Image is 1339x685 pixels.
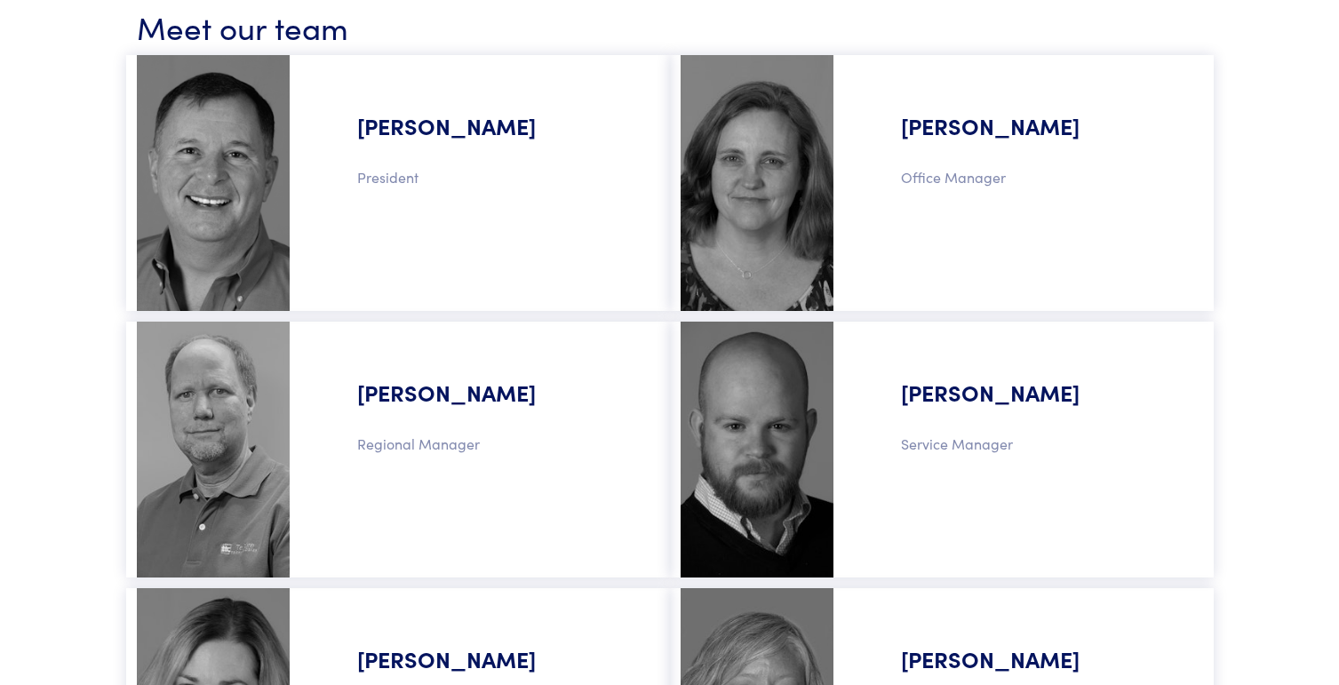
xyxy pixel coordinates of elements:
img: sarah-nickerson.jpg [681,55,833,311]
h5: [PERSON_NAME] [322,66,649,159]
h5: [PERSON_NAME] [865,66,1192,159]
p: President [322,166,649,189]
h3: Meet our team [137,4,1203,48]
h5: [PERSON_NAME] [322,332,649,426]
img: ben-senning.jpg [681,322,833,577]
p: Regional Manager [322,433,649,456]
img: marc-johnson.jpg [137,55,290,311]
p: Office Manager [865,166,1192,189]
h5: [PERSON_NAME] [865,332,1192,426]
img: david-larson.jpg [137,322,290,577]
p: Service Manager [865,433,1192,456]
